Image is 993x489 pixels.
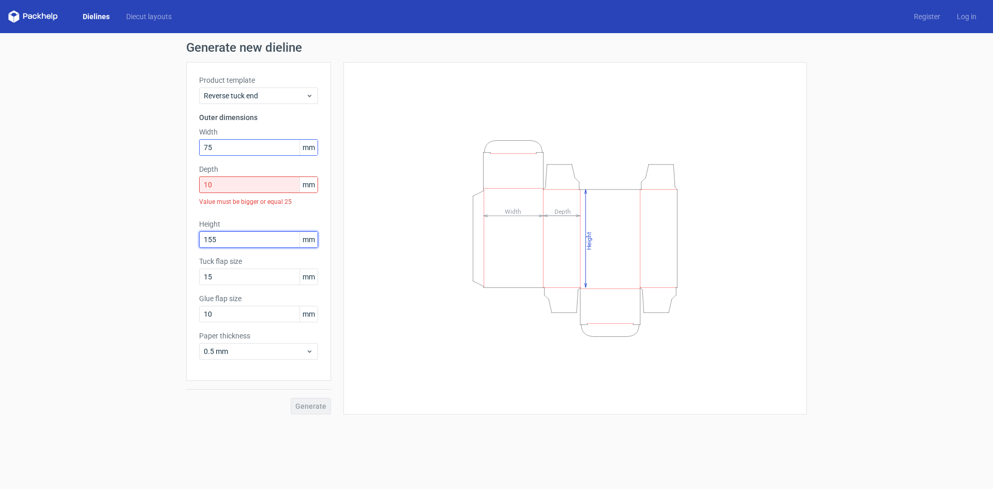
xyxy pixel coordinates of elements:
[299,306,318,322] span: mm
[118,11,180,22] a: Diecut layouts
[906,11,949,22] a: Register
[299,140,318,155] span: mm
[74,11,118,22] a: Dielines
[204,91,306,101] span: Reverse tuck end
[299,177,318,192] span: mm
[554,208,571,215] tspan: Depth
[186,41,807,54] h1: Generate new dieline
[199,219,318,229] label: Height
[299,269,318,285] span: mm
[199,331,318,341] label: Paper thickness
[199,164,318,174] label: Depth
[199,256,318,266] label: Tuck flap size
[199,75,318,85] label: Product template
[204,346,306,357] span: 0.5 mm
[199,193,318,211] div: Value must be bigger or equal 25
[949,11,985,22] a: Log in
[199,112,318,123] h3: Outer dimensions
[299,232,318,247] span: mm
[505,208,521,215] tspan: Width
[585,231,593,249] tspan: Height
[199,127,318,137] label: Width
[199,293,318,304] label: Glue flap size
